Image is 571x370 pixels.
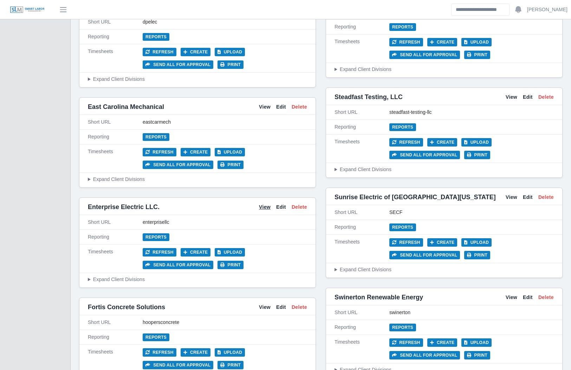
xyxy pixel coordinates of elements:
div: Short URL [335,309,389,316]
button: Print [464,251,490,259]
div: Reporting [335,324,389,331]
button: Create [427,38,458,46]
a: Reports [143,133,169,141]
button: Create [427,238,458,247]
button: Send all for approval [389,151,460,159]
div: Short URL [88,118,143,126]
div: Reporting [335,23,389,31]
button: Upload [215,348,245,357]
div: Short URL [88,219,143,226]
a: Reports [143,333,169,341]
div: Reporting [88,133,143,141]
div: steadfast-testing-llc [389,109,554,116]
span: Enterprise Electric LLC. [88,202,160,212]
button: Print [218,261,244,269]
a: Reports [389,123,416,131]
summary: Expand Client Divisions [335,266,554,273]
div: Short URL [335,109,389,116]
a: Delete [292,203,307,211]
button: Refresh [143,248,176,257]
button: Upload [215,248,245,257]
button: Send all for approval [389,351,460,359]
button: Send all for approval [143,361,213,369]
span: Fortis Concrete Solutions [88,302,165,312]
summary: Expand Client Divisions [88,276,307,283]
div: Timesheets [335,238,389,259]
div: Reporting [335,223,389,231]
a: Delete [538,294,554,301]
button: Send all for approval [143,161,213,169]
div: SECF [389,209,554,216]
a: View [259,304,271,311]
button: Refresh [389,38,423,46]
a: [PERSON_NAME] [527,6,567,13]
button: Print [218,60,244,69]
button: Upload [215,148,245,156]
button: Refresh [143,348,176,357]
summary: Expand Client Divisions [335,166,554,173]
button: Upload [215,48,245,56]
span: Steadfast Testing, LLC [335,92,403,102]
button: Send all for approval [143,60,213,69]
a: Reports [143,33,169,41]
button: Upload [461,138,492,147]
a: Edit [276,103,286,111]
div: hoopersconcrete [143,319,307,326]
div: swinerton [389,309,554,316]
a: Reports [389,223,416,231]
a: Edit [276,203,286,211]
button: Print [218,361,244,369]
div: Short URL [88,18,143,26]
span: East Carolina Mechanical [88,102,164,112]
div: Reporting [88,33,143,40]
button: Refresh [389,338,423,347]
a: Delete [292,304,307,311]
button: Send all for approval [389,51,460,59]
div: Timesheets [88,248,143,269]
a: Edit [523,93,533,101]
button: Refresh [143,48,176,56]
a: Delete [538,93,554,101]
div: Short URL [88,319,143,326]
button: Send all for approval [389,251,460,259]
a: Delete [538,194,554,201]
a: View [506,93,517,101]
div: Timesheets [88,48,143,69]
div: dpelec [143,18,307,26]
span: Sunrise Electric of [GEOGRAPHIC_DATA][US_STATE] [335,192,496,202]
a: Reports [389,23,416,31]
div: Reporting [335,123,389,131]
a: Reports [389,324,416,331]
button: Print [464,51,490,59]
summary: Expand Client Divisions [88,176,307,183]
summary: Expand Client Divisions [88,76,307,83]
button: Create [181,248,211,257]
div: Timesheets [335,138,389,159]
button: Print [464,151,490,159]
button: Create [427,338,458,347]
div: Timesheets [335,38,389,59]
div: enterprisellc [143,219,307,226]
a: Delete [292,103,307,111]
div: Timesheets [88,348,143,369]
summary: Expand Client Divisions [335,66,554,73]
span: Swinerton Renewable Energy [335,292,423,302]
a: Reports [143,233,169,241]
a: Edit [523,194,533,201]
a: View [506,294,517,301]
div: eastcarmech [143,118,307,126]
button: Refresh [389,138,423,147]
a: Edit [523,294,533,301]
button: Create [427,138,458,147]
input: Search [451,4,510,16]
button: Upload [461,238,492,247]
a: View [506,194,517,201]
button: Print [464,351,490,359]
button: Create [181,148,211,156]
button: Print [218,161,244,169]
button: Upload [461,338,492,347]
button: Create [181,348,211,357]
img: SLM Logo [10,6,45,14]
a: View [259,103,271,111]
div: Timesheets [88,148,143,169]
